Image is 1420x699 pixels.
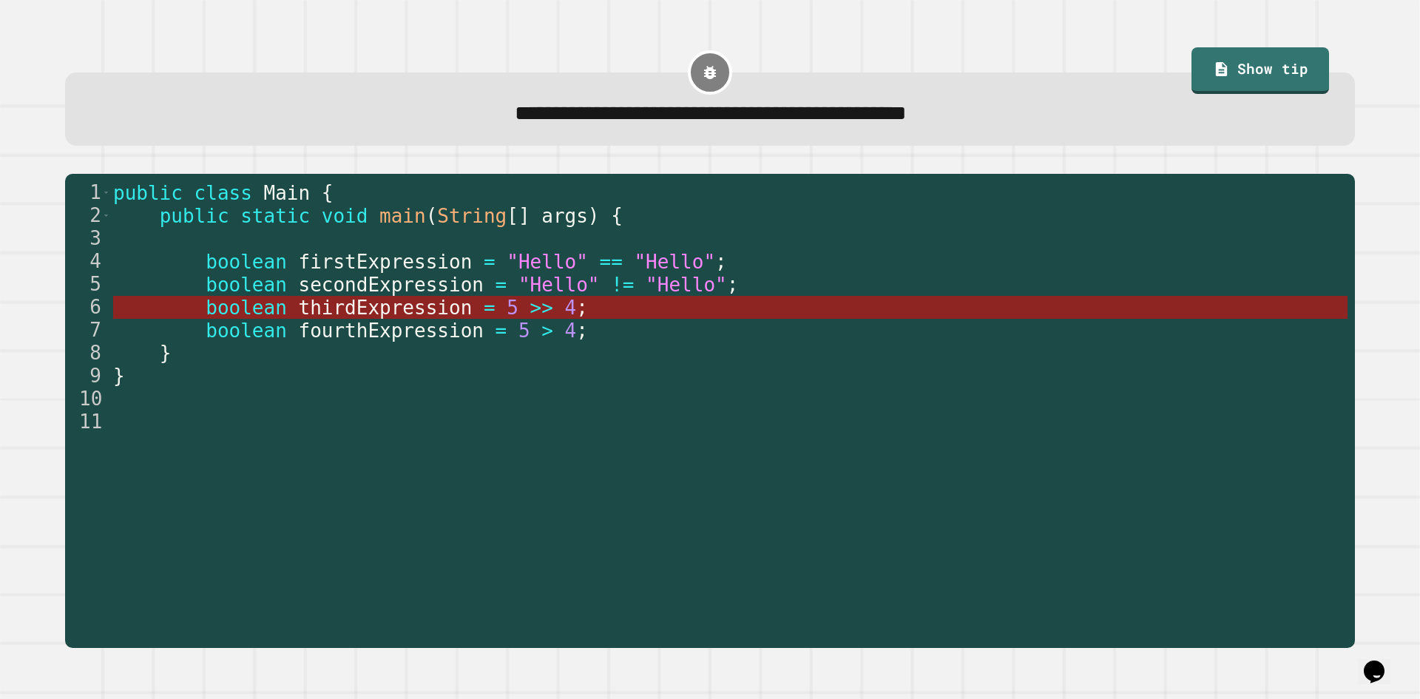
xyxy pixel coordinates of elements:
span: secondExpression [299,274,484,296]
span: >> [530,297,553,319]
span: String [438,205,507,227]
span: args [541,205,588,227]
span: 4 [565,297,577,319]
span: "Hello" [507,251,588,273]
span: Toggle code folding, rows 1 through 9 [102,181,110,204]
span: Main [264,182,311,204]
span: public [160,205,229,227]
span: boolean [206,297,287,319]
div: 7 [65,319,111,342]
span: Toggle code folding, rows 2 through 8 [102,204,110,227]
div: 4 [65,250,111,273]
span: void [322,205,368,227]
div: 5 [65,273,111,296]
span: 4 [565,320,577,342]
span: boolean [206,251,287,273]
div: 3 [65,227,111,250]
span: public [113,182,183,204]
span: = [496,274,507,296]
span: = [484,251,496,273]
span: firstExpression [299,251,473,273]
span: 5 [518,320,530,342]
iframe: chat widget [1358,640,1405,684]
span: "Hello" [646,274,727,296]
div: 11 [65,411,111,433]
div: 2 [65,204,111,227]
div: 6 [65,296,111,319]
span: "Hello" [518,274,600,296]
span: > [541,320,553,342]
span: boolean [206,274,287,296]
span: = [484,297,496,319]
span: fourthExpression [299,320,484,342]
span: == [600,251,623,273]
a: Show tip [1191,47,1329,95]
span: = [496,320,507,342]
div: 10 [65,388,111,411]
span: "Hello" [635,251,716,273]
span: static [240,205,310,227]
div: 9 [65,365,111,388]
span: != [611,274,634,296]
span: main [379,205,426,227]
span: class [195,182,252,204]
div: 1 [65,181,111,204]
span: 5 [507,297,518,319]
div: 8 [65,342,111,365]
span: boolean [206,320,287,342]
span: thirdExpression [299,297,473,319]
